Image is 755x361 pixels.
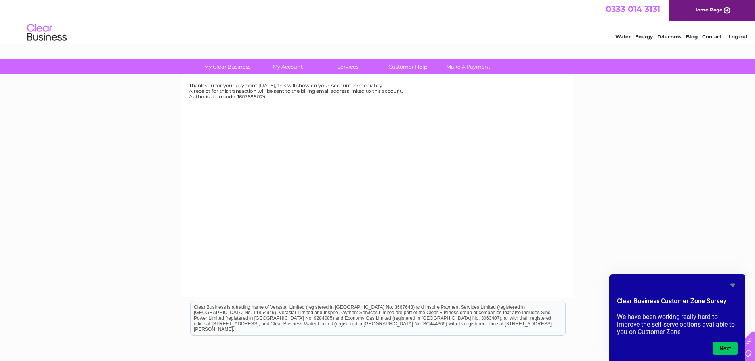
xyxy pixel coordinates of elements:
[617,296,738,310] h2: Clear Business Customer Zone Survey
[436,59,501,74] a: Make A Payment
[255,59,320,74] a: My Account
[189,94,566,99] div: Authorisation code: 1603688074
[635,34,653,40] a: Energy
[606,4,660,14] a: 0333 014 3131
[27,21,67,45] img: logo.png
[189,88,566,94] div: A receipt for this transaction will be sent to the billing email address linked to this account.
[617,313,738,336] p: We have been working really hard to improve the self-serve options available to you on Customer Zone
[191,4,565,38] div: Clear Business is a trading name of Verastar Limited (registered in [GEOGRAPHIC_DATA] No. 3667643...
[713,342,738,355] button: Next question
[729,34,747,40] a: Log out
[615,34,631,40] a: Water
[195,59,260,74] a: My Clear Business
[189,83,566,88] div: Thank you for your payment [DATE], this will show on your Account immediately.
[375,59,441,74] a: Customer Help
[728,281,738,290] button: Hide survey
[658,34,681,40] a: Telecoms
[315,59,380,74] a: Services
[617,281,738,355] div: Clear Business Customer Zone Survey
[702,34,722,40] a: Contact
[686,34,698,40] a: Blog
